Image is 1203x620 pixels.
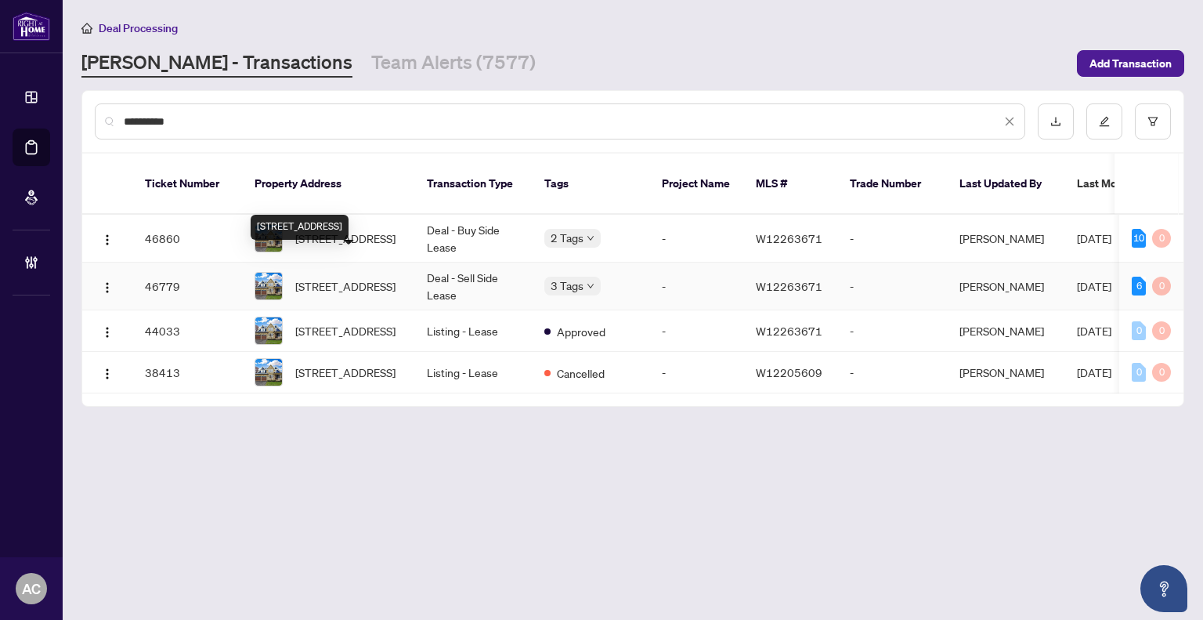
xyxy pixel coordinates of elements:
td: [PERSON_NAME] [947,352,1064,393]
th: Ticket Number [132,154,242,215]
button: filter [1135,103,1171,140]
button: Open asap [1140,565,1187,612]
img: logo [13,12,50,41]
div: 0 [1152,321,1171,340]
td: 46779 [132,263,242,310]
span: Last Modified Date [1077,175,1172,192]
span: edit [1099,116,1110,127]
td: - [837,352,947,393]
div: 10 [1132,229,1146,248]
td: Deal - Buy Side Lease [414,215,532,263]
button: edit [1086,103,1122,140]
span: home [81,23,92,34]
img: Logo [101,326,114,339]
td: - [837,263,947,310]
span: AC [22,578,41,600]
button: Logo [95,360,120,385]
span: Cancelled [557,364,605,382]
div: 0 [1132,321,1146,340]
img: thumbnail-img [255,359,282,386]
td: - [649,310,743,352]
td: Listing - Lease [414,352,532,393]
span: 3 Tags [551,277,583,295]
td: 46860 [132,215,242,263]
span: [DATE] [1077,231,1111,245]
div: 0 [1152,277,1171,295]
div: [STREET_ADDRESS] [251,215,349,240]
td: [PERSON_NAME] [947,310,1064,352]
span: Approved [557,323,605,340]
span: close [1004,116,1015,127]
span: [STREET_ADDRESS] [295,322,396,339]
th: Property Address [242,154,414,215]
div: 0 [1152,229,1171,248]
th: Project Name [649,154,743,215]
span: W12263671 [756,324,822,338]
span: W12263671 [756,279,822,293]
td: Deal - Sell Side Lease [414,263,532,310]
td: [PERSON_NAME] [947,215,1064,263]
img: Logo [101,281,114,294]
img: Logo [101,368,114,380]
td: - [837,215,947,263]
th: Transaction Type [414,154,532,215]
div: 0 [1132,363,1146,382]
button: download [1038,103,1074,140]
span: W12205609 [756,365,822,379]
td: [PERSON_NAME] [947,263,1064,310]
td: - [649,263,743,310]
th: Trade Number [837,154,947,215]
span: down [587,234,594,242]
span: Deal Processing [99,21,178,35]
span: 2 Tags [551,229,583,247]
button: Add Transaction [1077,50,1184,77]
span: W12263671 [756,231,822,245]
th: Tags [532,154,649,215]
button: Logo [95,226,120,251]
td: 44033 [132,310,242,352]
td: Listing - Lease [414,310,532,352]
span: [DATE] [1077,324,1111,338]
div: 6 [1132,277,1146,295]
span: down [587,282,594,290]
span: [STREET_ADDRESS] [295,364,396,381]
td: - [837,310,947,352]
td: - [649,215,743,263]
span: download [1050,116,1061,127]
img: thumbnail-img [255,273,282,299]
a: Team Alerts (7577) [371,49,536,78]
img: Logo [101,234,114,246]
span: [DATE] [1077,365,1111,379]
button: Logo [95,274,120,299]
img: thumbnail-img [255,317,282,344]
div: 0 [1152,363,1171,382]
button: Logo [95,318,120,343]
span: Add Transaction [1089,51,1172,76]
a: [PERSON_NAME] - Transactions [81,49,352,78]
th: MLS # [743,154,837,215]
th: Last Updated By [947,154,1064,215]
span: filter [1147,116,1158,127]
span: [STREET_ADDRESS] [295,277,396,295]
span: [DATE] [1077,279,1111,293]
td: - [649,352,743,393]
td: 38413 [132,352,242,393]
